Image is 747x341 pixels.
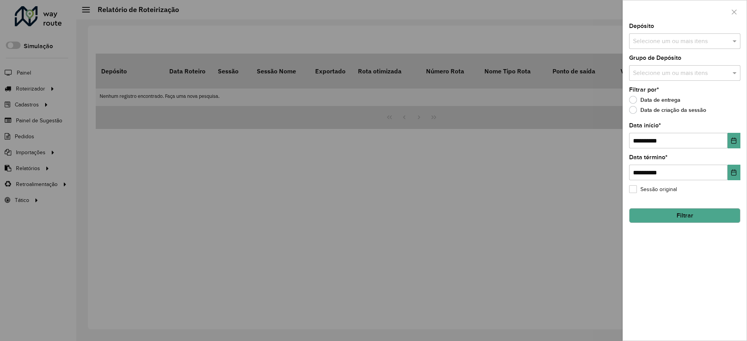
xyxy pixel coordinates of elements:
label: Filtrar por [629,85,659,94]
label: Grupo de Depósito [629,53,681,63]
label: Data término [629,153,668,162]
label: Data início [629,121,661,130]
label: Depósito [629,21,654,31]
label: Data de criação da sessão [629,106,706,114]
label: Data de entrega [629,96,680,104]
button: Choose Date [728,165,740,180]
button: Filtrar [629,208,740,223]
button: Choose Date [728,133,740,148]
label: Sessão original [629,185,677,193]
